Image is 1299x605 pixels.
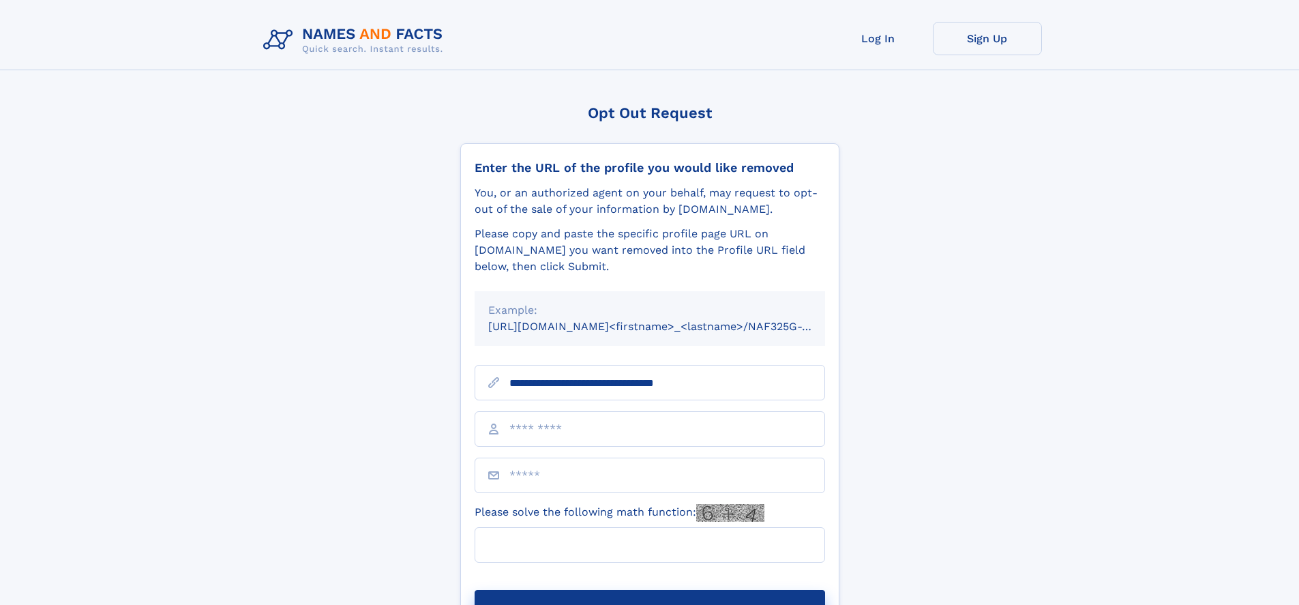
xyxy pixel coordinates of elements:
div: Please copy and paste the specific profile page URL on [DOMAIN_NAME] you want removed into the Pr... [475,226,825,275]
div: Example: [488,302,811,319]
div: You, or an authorized agent on your behalf, may request to opt-out of the sale of your informatio... [475,185,825,218]
img: Logo Names and Facts [258,22,454,59]
small: [URL][DOMAIN_NAME]<firstname>_<lastname>/NAF325G-xxxxxxxx [488,320,851,333]
a: Sign Up [933,22,1042,55]
label: Please solve the following math function: [475,504,764,522]
div: Opt Out Request [460,104,839,121]
a: Log In [824,22,933,55]
div: Enter the URL of the profile you would like removed [475,160,825,175]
